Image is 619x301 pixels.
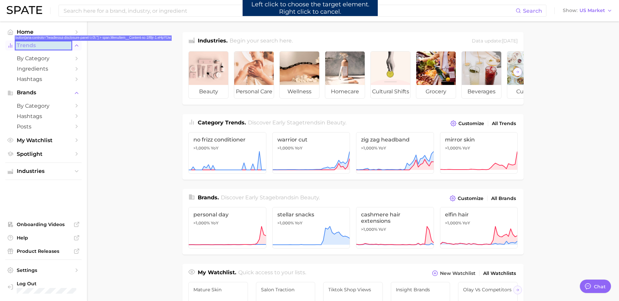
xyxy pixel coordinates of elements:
[17,123,70,130] span: Posts
[193,145,210,150] span: >1,000%
[261,287,311,292] span: Salon Traction
[440,207,518,248] a: elfin hair>1,000% YoY
[5,88,82,98] button: Brands
[361,211,429,224] span: cashmere hair extensions
[416,51,456,99] a: grocery
[463,287,513,292] span: Olay vs Competitors
[563,9,578,12] span: Show
[356,207,434,248] a: cashmere hair extensions>1,000% YoY
[17,137,70,143] span: My Watchlist
[188,207,266,248] a: personal day>1,000% YoY
[580,9,605,12] span: US Market
[17,221,70,227] span: Onboarding Videos
[277,220,294,225] span: >1,000%
[211,220,218,226] span: YoY
[328,287,378,292] span: Tiktok Shop Views
[17,151,70,157] span: Spotlight
[561,6,614,15] button: ShowUS Market
[17,168,70,174] span: Industries
[370,51,411,99] a: cultural shifts
[472,37,518,46] div: Data update: [DATE]
[462,145,470,151] span: YoY
[5,149,82,159] a: Spotlight
[5,27,82,37] a: Home
[198,119,246,126] span: Category Trends .
[198,269,236,278] h1: My Watchlist.
[371,85,410,98] span: cultural shifts
[280,85,319,98] span: wellness
[461,51,502,99] a: beverages
[193,287,243,292] span: Mature Skin
[17,66,70,72] span: Ingredients
[5,219,82,229] a: Onboarding Videos
[277,145,294,150] span: >1,000%
[193,136,261,143] span: no frizz conditioner
[211,145,218,151] span: YoY
[327,119,345,126] span: beauty
[17,235,70,241] span: Help
[462,220,470,226] span: YoY
[361,145,377,150] span: >1,000%
[189,85,228,98] span: beauty
[234,85,274,98] span: personal care
[5,166,82,176] button: Industries
[295,220,302,226] span: YoY
[361,227,377,232] span: >1,000%
[188,51,229,99] a: beauty
[440,132,518,174] a: mirror skin>1,000% YoY
[272,132,350,174] a: warrior cut>1,000% YoY
[5,74,82,84] a: Hashtags
[5,40,82,51] button: Trends
[230,37,293,46] h2: Begin your search here.
[17,267,70,273] span: Settings
[492,121,516,126] span: All Trends
[458,121,484,126] span: Customize
[5,135,82,145] a: My Watchlist
[7,6,42,14] img: SPATE
[445,145,461,150] span: >1,000%
[248,119,346,126] span: Discover Early Stage trends in .
[5,121,82,132] a: Posts
[5,111,82,121] a: Hashtags
[481,269,518,278] a: All Watchlists
[17,103,70,109] span: by Category
[361,136,429,143] span: zig zag headband
[277,136,345,143] span: warrior cut
[17,42,70,48] span: Trends
[193,220,210,225] span: >1,000%
[198,194,219,201] span: Brands .
[17,55,70,62] span: by Category
[238,269,306,278] h2: Quick access to your lists.
[5,279,82,296] a: Log out. Currently logged in with e-mail danielle@spate.nyc.
[396,287,445,292] span: Insight Brands
[295,145,302,151] span: YoY
[448,194,485,203] button: Customize
[325,51,365,99] a: homecare
[378,145,386,151] span: YoY
[449,119,486,128] button: Customize
[490,194,518,203] a: All Brands
[462,85,501,98] span: beverages
[5,64,82,74] a: Ingredients
[17,113,70,119] span: Hashtags
[416,85,456,98] span: grocery
[300,194,319,201] span: beauty
[198,37,228,46] h1: Industries.
[17,248,70,254] span: Product Releases
[325,85,365,98] span: homecare
[5,233,82,243] a: Help
[279,51,320,99] a: wellness
[5,101,82,111] a: by Category
[491,196,516,201] span: All Brands
[221,194,320,201] span: Discover Early Stage brands in .
[523,8,542,14] span: Search
[430,269,477,278] button: New Watchlist
[17,281,76,287] span: Log Out
[5,246,82,256] a: Product Releases
[193,211,261,218] span: personal day
[17,29,70,35] span: Home
[445,136,513,143] span: mirror skin
[507,85,547,98] span: culinary
[5,265,82,275] a: Settings
[513,286,522,294] button: Scroll Right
